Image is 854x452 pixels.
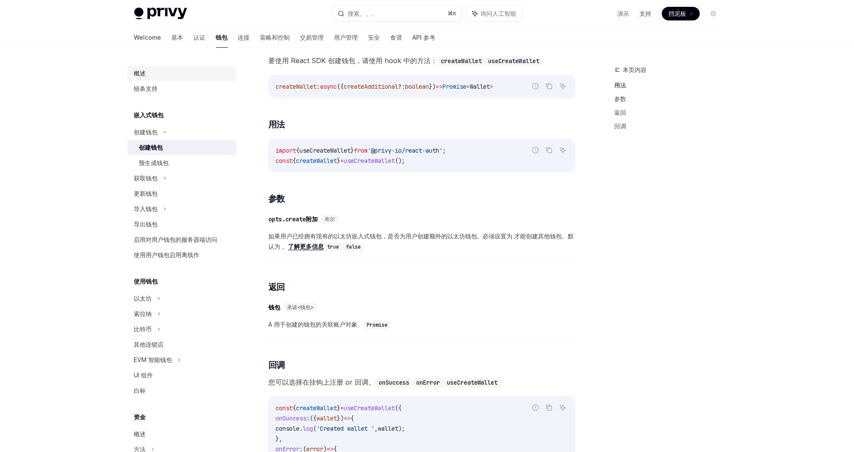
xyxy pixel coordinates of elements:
a: 创建钱包 [127,140,236,155]
font: API 参考 [413,33,436,42]
span: useCreateWallet [344,157,395,165]
a: 了解更多信息 [288,243,324,250]
font: 策略和控制 [260,33,290,42]
a: 策略和控制 [260,27,290,48]
span: 用法 [268,119,285,130]
span: { [293,157,296,165]
div: 比特币 [134,324,152,334]
span: } [337,404,340,412]
div: 创建钱包 [134,127,158,137]
code: useCreateWallet [485,56,543,66]
a: 用法 [615,78,727,92]
span: . [299,425,303,432]
span: ({ [310,414,316,422]
span: }) [429,83,436,90]
span: => [436,83,443,90]
span: ); [398,425,405,432]
div: 搜索。。。 [348,9,378,19]
font: 认证 [194,33,206,42]
div: 更新钱包 [134,188,158,199]
span: = [340,404,344,412]
span: ({ [337,83,344,90]
a: 连接 [238,27,250,48]
span: onSuccess [276,414,306,422]
button: 报告错误的代码 [530,81,541,92]
a: 链条支持 [127,81,236,96]
span: ( [313,425,316,432]
a: 交易管理 [300,27,324,48]
a: 参数 [615,92,727,106]
span: ({ [395,404,402,412]
div: 创建钱包 [139,142,163,153]
font: 如果用户已经拥有现有的以太坊嵌入式钱包，是否为用户创建额外的以太坊钱包。必须设置为 才能创建其他钱包。默认为 。 [268,232,574,250]
span: => [344,414,351,422]
span: import [276,147,296,154]
span: : [316,83,320,90]
span: } [351,147,354,154]
span: const [276,157,293,165]
code: onSuccess [375,378,413,387]
button: 报告错误的代码 [530,145,541,156]
a: 支持 [640,9,652,18]
span: { [351,414,354,422]
code: onError [413,378,443,387]
div: 导入钱包 [134,204,158,214]
font: Welcome [134,33,161,42]
div: 白标 [134,385,146,396]
a: 安全 [368,27,380,48]
a: API 参考 [413,27,436,48]
button: 询问人工智能 [557,145,568,156]
div: 启用对用户钱包的服务器端访问 [134,235,218,245]
h5: 使用钱包 [134,276,158,287]
div: 获取钱包 [134,173,158,183]
span: console [276,425,299,432]
a: 认证 [194,27,206,48]
a: 基本 [172,27,184,48]
div: 预生成钱包 [139,158,169,168]
font: 用户管理 [334,33,358,42]
span: , [374,425,378,432]
div: 其他连锁店 [134,339,164,350]
font: 连接 [238,33,250,42]
span: 'Created wallet ' [316,425,374,432]
span: log [303,425,313,432]
font: A 用于创建的钱包的关联账户对象。 [268,321,363,328]
font: 安全 [368,33,380,42]
span: }) [337,414,344,422]
span: < [466,83,470,90]
span: 本页内容 [623,65,647,75]
button: 切换深色模式 [707,7,720,20]
span: 询问人工智能 [481,9,517,18]
div: 链条支持 [134,84,158,94]
a: 概述 [127,426,236,442]
span: wallet [316,414,337,422]
div: 以太坊 [134,293,152,304]
a: 使用用户钱包启用离线作 [127,247,236,263]
span: createWallet [276,83,316,90]
font: 食谱 [391,33,403,42]
span: createWallet [296,404,337,412]
span: boolean [405,83,429,90]
button: 报告错误的代码 [530,402,541,413]
font: 基本 [172,33,184,42]
button: 从代码块复制内容 [543,402,555,413]
span: async [320,83,337,90]
code: createWallet [437,56,485,66]
span: 参数 [268,193,285,205]
code: useCreateWallet [443,378,501,387]
a: 其他连锁店 [127,337,236,352]
a: 启用对用户钱包的服务器端访问 [127,232,236,247]
button: 搜索。。。⌘K [332,6,462,21]
span: '@privy-io/react-auth' [368,147,443,154]
a: 用户管理 [334,27,358,48]
a: 挡泥板 [662,7,700,20]
span: 返回 [268,281,285,293]
button: 询问人工智能 [557,402,568,413]
div: opts.create附加 [268,215,318,223]
span: = [340,157,344,165]
font: 您可以选择在挂钩上注册 or 回调。 [268,378,375,386]
a: UI 组件 [127,368,236,383]
a: 更新钱包 [127,186,236,201]
a: 预生成钱包 [127,155,236,171]
span: (); [395,157,405,165]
